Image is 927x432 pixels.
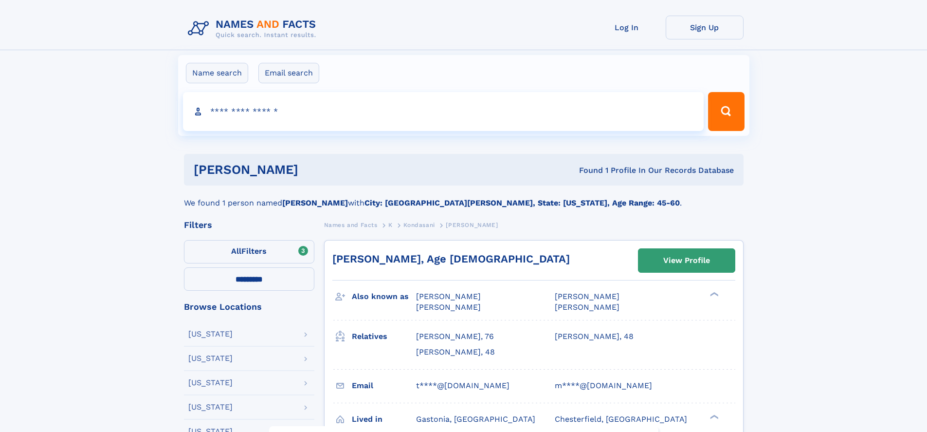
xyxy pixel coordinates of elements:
a: [PERSON_NAME], Age [DEMOGRAPHIC_DATA] [332,253,570,265]
h3: Lived in [352,411,416,428]
a: Kondasani [403,219,435,231]
label: Email search [258,63,319,83]
div: [US_STATE] [188,330,233,338]
span: [PERSON_NAME] [416,292,481,301]
span: All [231,246,241,256]
b: [PERSON_NAME] [282,198,348,207]
div: Filters [184,221,314,229]
div: Found 1 Profile In Our Records Database [438,165,734,176]
div: View Profile [663,249,710,272]
span: [PERSON_NAME] [416,302,481,312]
a: View Profile [638,249,735,272]
span: K [388,222,393,228]
div: [US_STATE] [188,379,233,387]
span: [PERSON_NAME] [555,292,619,301]
a: Names and Facts [324,219,378,231]
img: Logo Names and Facts [184,16,324,42]
span: Gastonia, [GEOGRAPHIC_DATA] [416,414,535,424]
h3: Also known as [352,288,416,305]
h1: [PERSON_NAME] [194,164,439,176]
div: [US_STATE] [188,355,233,362]
label: Name search [186,63,248,83]
div: [US_STATE] [188,403,233,411]
a: [PERSON_NAME], 48 [416,347,495,357]
div: Browse Locations [184,302,314,311]
b: City: [GEOGRAPHIC_DATA][PERSON_NAME], State: [US_STATE], Age Range: 45-60 [364,198,680,207]
div: ❯ [708,291,719,298]
label: Filters [184,240,314,263]
a: Log In [588,16,666,39]
span: [PERSON_NAME] [555,302,619,312]
a: K [388,219,393,231]
input: search input [183,92,704,131]
h3: Email [352,377,416,394]
a: [PERSON_NAME], 48 [555,331,634,342]
button: Search Button [708,92,744,131]
div: ❯ [708,413,719,420]
span: Chesterfield, [GEOGRAPHIC_DATA] [555,414,687,424]
a: Sign Up [666,16,744,39]
div: We found 1 person named with . [184,186,744,209]
span: Kondasani [403,222,435,228]
h3: Relatives [352,328,416,345]
span: [PERSON_NAME] [446,222,498,228]
a: [PERSON_NAME], 76 [416,331,494,342]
